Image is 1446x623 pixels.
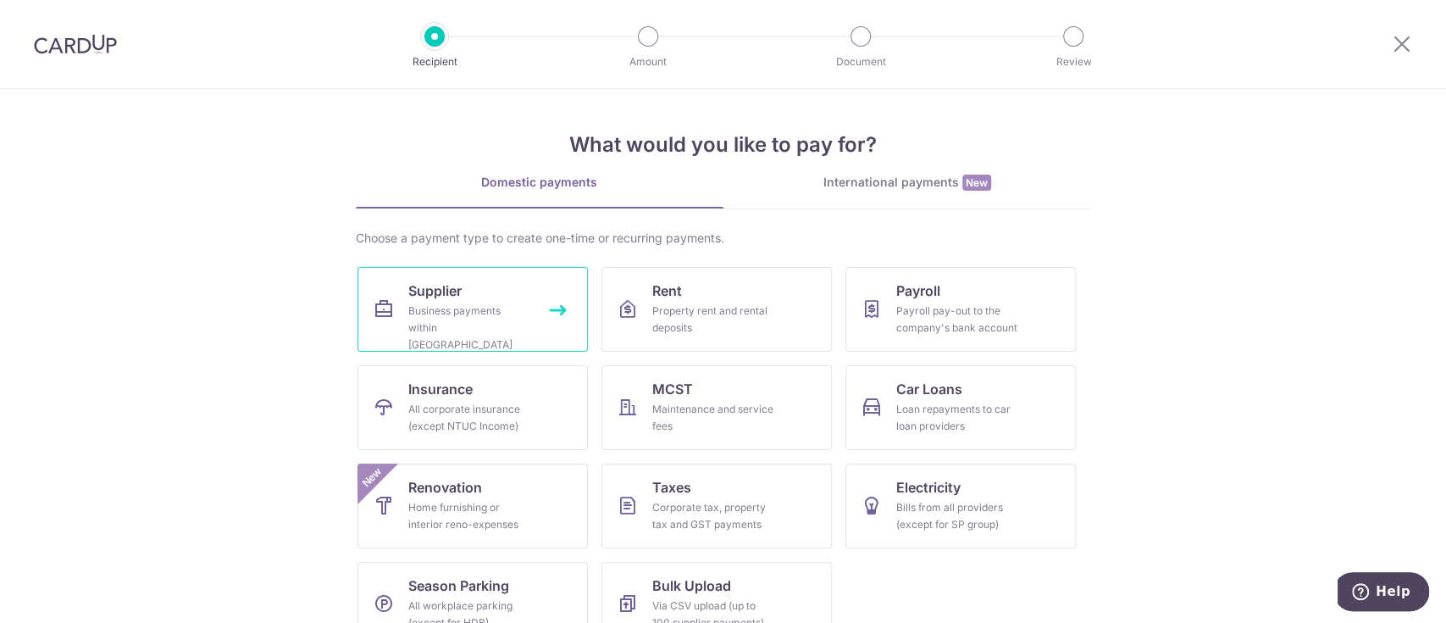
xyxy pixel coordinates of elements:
[652,303,774,337] div: Property rent and rental deposits
[408,281,462,301] span: Supplier
[896,401,1018,435] div: Loan repayments to car loan providers
[601,464,832,548] a: TaxesCorporate tax, property tax and GST payments
[896,477,961,498] span: Electricity
[652,477,691,498] span: Taxes
[408,303,530,353] div: Business payments within [GEOGRAPHIC_DATA]
[1338,572,1429,615] iframe: Opens a widget where you can find more information
[962,175,991,191] span: New
[601,365,832,450] a: MCSTMaintenance and service fees
[372,53,497,70] p: Recipient
[408,477,482,498] span: Renovation
[357,464,385,492] span: New
[408,379,473,399] span: Insurance
[845,365,1076,450] a: Car LoansLoan repayments to car loan providers
[408,401,530,435] div: All corporate insurance (except NTUC Income)
[845,464,1076,548] a: ElectricityBills from all providers (except for SP group)
[357,267,588,352] a: SupplierBusiness payments within [GEOGRAPHIC_DATA]
[357,365,588,450] a: InsuranceAll corporate insurance (except NTUC Income)
[356,230,1091,247] div: Choose a payment type to create one-time or recurring payments.
[652,576,731,596] span: Bulk Upload
[652,281,682,301] span: Rent
[356,130,1091,160] h4: What would you like to pay for?
[1011,53,1136,70] p: Review
[38,12,73,27] span: Help
[798,53,923,70] p: Document
[652,379,693,399] span: MCST
[652,499,774,533] div: Corporate tax, property tax and GST payments
[723,174,1091,192] div: International payments
[896,499,1018,533] div: Bills from all providers (except for SP group)
[408,576,509,596] span: Season Parking
[601,267,832,352] a: RentProperty rent and rental deposits
[896,379,962,399] span: Car Loans
[34,34,117,54] img: CardUp
[845,267,1076,352] a: PayrollPayroll pay-out to the company's bank account
[896,281,940,301] span: Payroll
[585,53,711,70] p: Amount
[652,401,774,435] div: Maintenance and service fees
[357,464,588,548] a: RenovationHome furnishing or interior reno-expensesNew
[356,174,723,191] div: Domestic payments
[896,303,1018,337] div: Payroll pay-out to the company's bank account
[408,499,530,533] div: Home furnishing or interior reno-expenses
